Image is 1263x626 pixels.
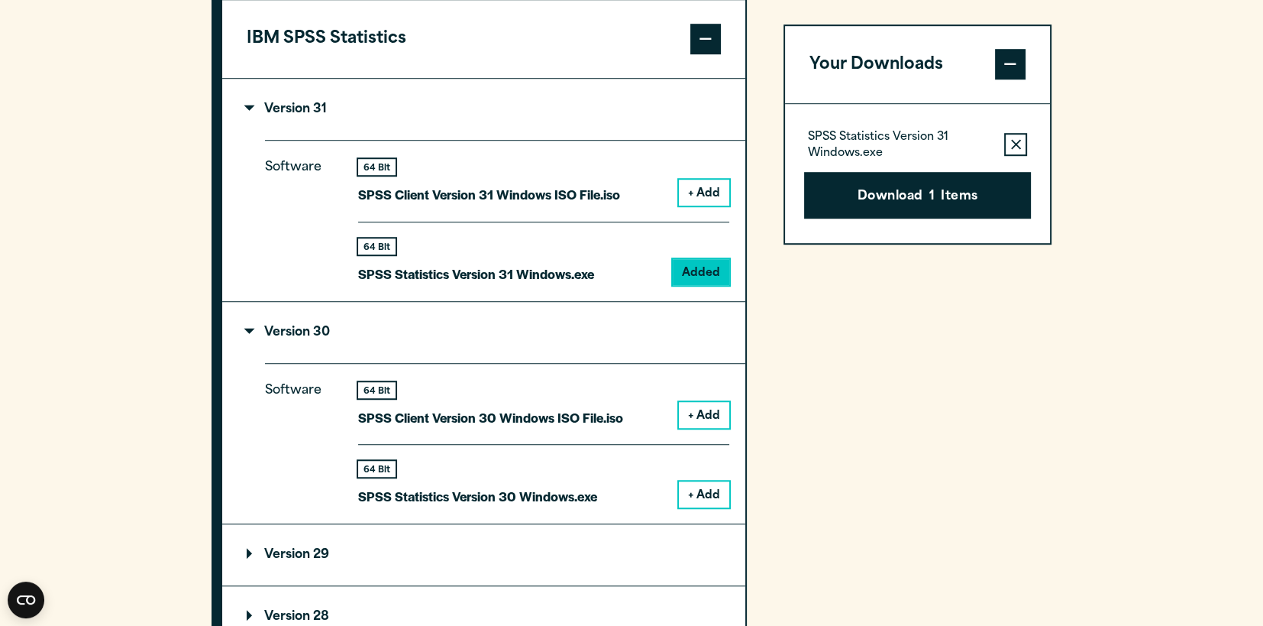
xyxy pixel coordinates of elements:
[358,382,396,398] div: 64 Bit
[785,26,1050,104] button: Your Downloads
[247,103,327,115] p: Version 31
[679,180,729,206] button: + Add
[673,259,729,285] button: Added
[222,302,745,363] summary: Version 30
[358,407,623,429] p: SPSS Client Version 30 Windows ISO File.iso
[265,380,334,495] p: Software
[222,79,745,140] summary: Version 31
[358,238,396,255] div: 64 Bit
[247,326,330,339] p: Version 30
[808,131,992,161] p: SPSS Statistics Version 31 Windows.exe
[265,157,334,272] p: Software
[8,582,44,618] button: Open CMP widget
[358,485,597,508] p: SPSS Statistics Version 30 Windows.exe
[358,263,594,285] p: SPSS Statistics Version 31 Windows.exe
[358,159,396,175] div: 64 Bit
[247,611,329,623] p: Version 28
[358,461,396,477] div: 64 Bit
[222,524,745,585] summary: Version 29
[679,402,729,428] button: + Add
[247,549,329,561] p: Version 29
[929,187,935,207] span: 1
[358,183,620,206] p: SPSS Client Version 31 Windows ISO File.iso
[785,104,1050,244] div: Your Downloads
[804,172,1031,219] button: Download1Items
[679,482,729,508] button: + Add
